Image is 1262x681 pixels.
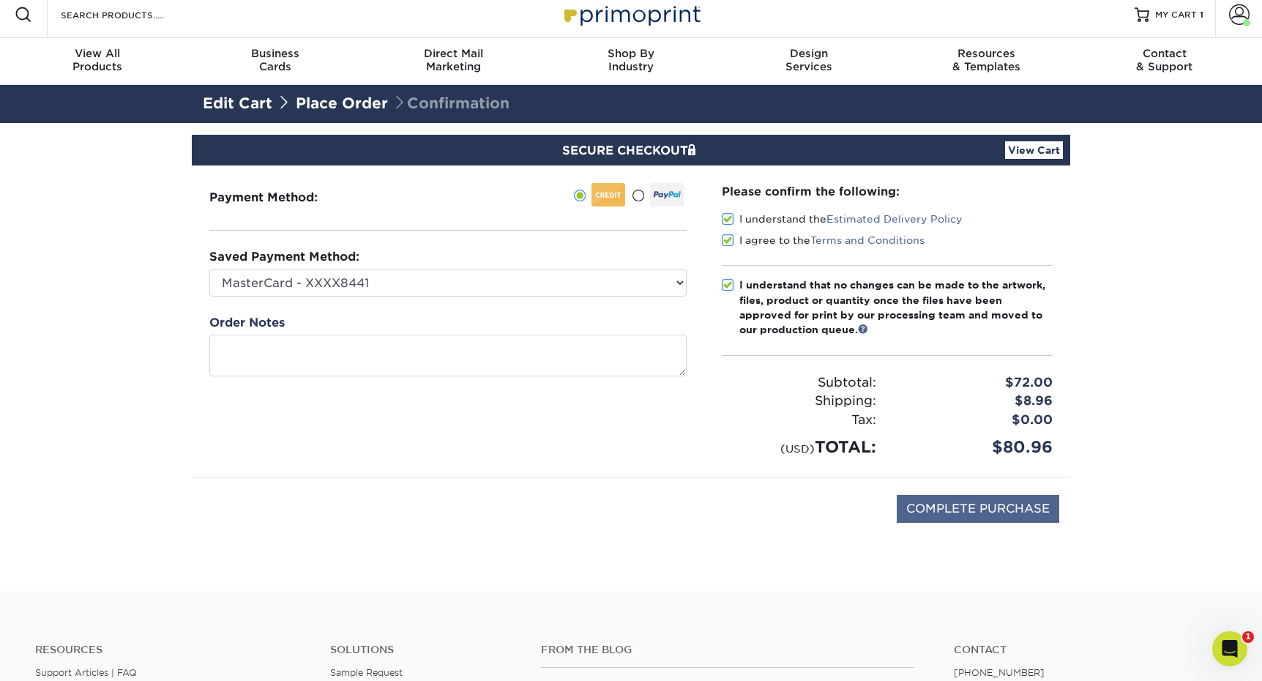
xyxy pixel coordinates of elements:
span: View All [9,47,187,60]
label: Saved Payment Method: [209,248,359,266]
div: & Templates [897,47,1075,73]
div: Tax: [711,411,887,430]
img: DigiCert Secured Site Seal [203,495,276,538]
div: Subtotal: [711,373,887,392]
a: Terms and Conditions [810,234,925,246]
h4: Resources [35,644,308,656]
a: Contact [954,644,1227,656]
div: $8.96 [887,392,1064,411]
label: I understand the [722,212,963,226]
a: DesignServices [720,38,897,85]
div: $0.00 [887,411,1064,430]
a: Estimated Delivery Policy [826,213,963,225]
span: Confirmation [392,94,509,112]
iframe: Intercom live chat [1212,631,1247,666]
a: Contact& Support [1075,38,1253,85]
h4: Solutions [330,644,519,656]
h3: Payment Method: [209,190,354,204]
a: Direct MailMarketing [365,38,542,85]
div: & Support [1075,47,1253,73]
input: SEARCH PRODUCTS..... [59,6,202,23]
span: SECURE CHECKOUT [562,144,700,157]
label: Order Notes [209,314,285,332]
a: Shop ByIndustry [542,38,720,85]
span: Business [187,47,365,60]
span: Design [720,47,897,60]
span: Shop By [542,47,720,60]
span: 1 [1242,631,1254,643]
div: Marketing [365,47,542,73]
span: Direct Mail [365,47,542,60]
a: Edit Cart [203,94,272,112]
div: Industry [542,47,720,73]
span: Resources [897,47,1075,60]
a: View Cart [1005,141,1063,159]
input: COMPLETE PURCHASE [897,495,1059,523]
label: I agree to the [722,233,925,248]
div: Products [9,47,187,73]
div: I understand that no changes can be made to the artwork, files, product or quantity once the file... [739,278,1053,338]
div: TOTAL: [711,435,887,459]
span: MY CART [1155,9,1197,21]
div: Services [720,47,897,73]
div: Shipping: [711,392,887,411]
div: $80.96 [887,435,1064,459]
span: 1 [1200,10,1203,20]
div: $72.00 [887,373,1064,392]
a: [PHONE_NUMBER] [954,667,1045,678]
a: Resources& Templates [897,38,1075,85]
div: Please confirm the following: [722,183,1053,200]
a: BusinessCards [187,38,365,85]
div: Cards [187,47,365,73]
a: View AllProducts [9,38,187,85]
h4: From the Blog [541,644,914,656]
small: (USD) [780,442,815,455]
a: Sample Request [330,667,403,678]
a: Place Order [296,94,388,112]
span: Contact [1075,47,1253,60]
